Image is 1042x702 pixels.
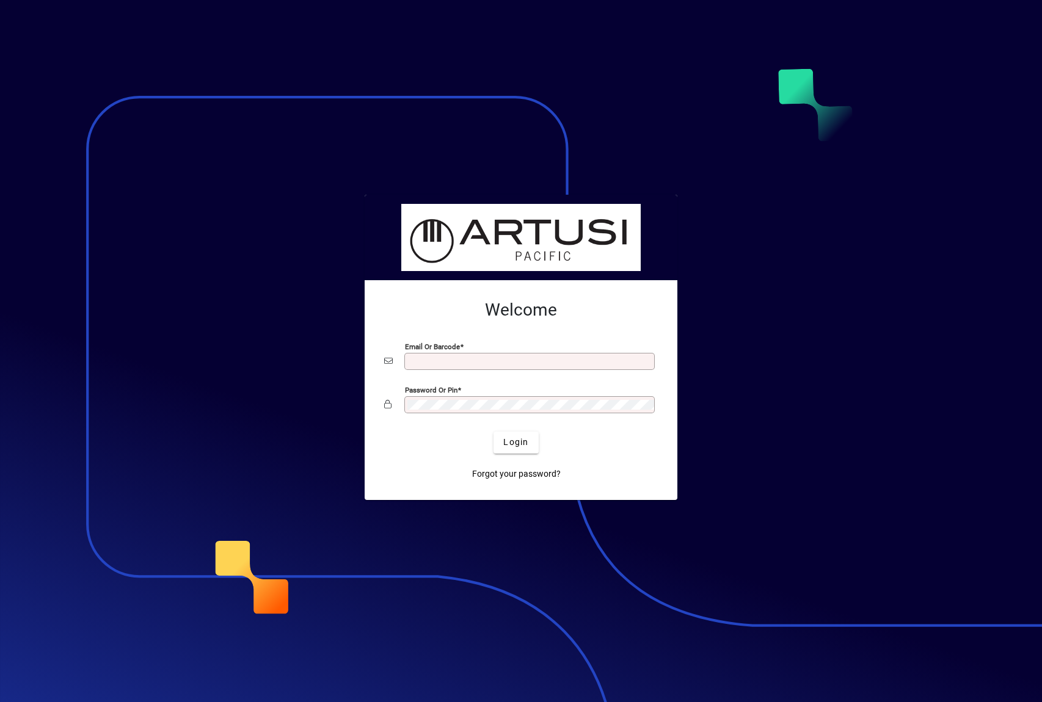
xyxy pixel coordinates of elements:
[384,300,658,320] h2: Welcome
[405,342,460,350] mat-label: Email or Barcode
[467,463,566,485] a: Forgot your password?
[494,432,538,454] button: Login
[503,436,528,449] span: Login
[405,385,457,394] mat-label: Password or Pin
[472,468,561,480] span: Forgot your password?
